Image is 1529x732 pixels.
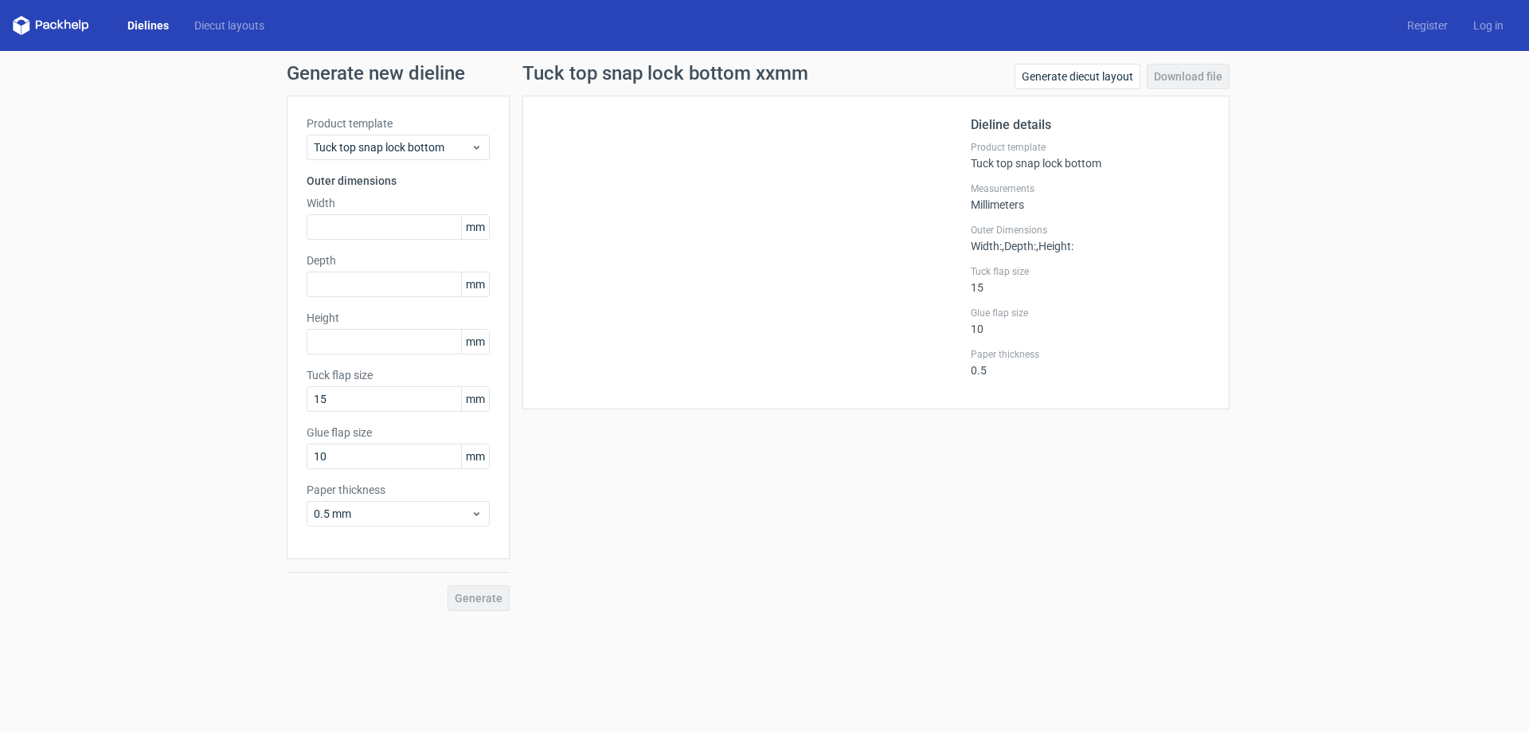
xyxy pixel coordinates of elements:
[307,367,490,383] label: Tuck flap size
[461,330,489,354] span: mm
[307,195,490,211] label: Width
[971,182,1210,211] div: Millimeters
[971,141,1210,170] div: Tuck top snap lock bottom
[971,265,1210,278] label: Tuck flap size
[971,348,1210,377] div: 0.5
[1015,64,1140,89] a: Generate diecut layout
[307,115,490,131] label: Product template
[1394,18,1461,33] a: Register
[461,272,489,296] span: mm
[971,115,1210,135] h2: Dieline details
[971,182,1210,195] label: Measurements
[1002,240,1036,252] span: , Depth :
[971,240,1002,252] span: Width :
[971,265,1210,294] div: 15
[314,139,471,155] span: Tuck top snap lock bottom
[1036,240,1073,252] span: , Height :
[971,307,1210,319] label: Glue flap size
[307,252,490,268] label: Depth
[1461,18,1516,33] a: Log in
[522,64,808,83] h1: Tuck top snap lock bottom xxmm
[971,307,1210,335] div: 10
[971,348,1210,361] label: Paper thickness
[182,18,277,33] a: Diecut layouts
[115,18,182,33] a: Dielines
[307,310,490,326] label: Height
[971,141,1210,154] label: Product template
[307,173,490,189] h3: Outer dimensions
[307,482,490,498] label: Paper thickness
[461,215,489,239] span: mm
[461,444,489,468] span: mm
[307,425,490,440] label: Glue flap size
[971,224,1210,237] label: Outer Dimensions
[287,64,1242,83] h1: Generate new dieline
[461,387,489,411] span: mm
[314,506,471,522] span: 0.5 mm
